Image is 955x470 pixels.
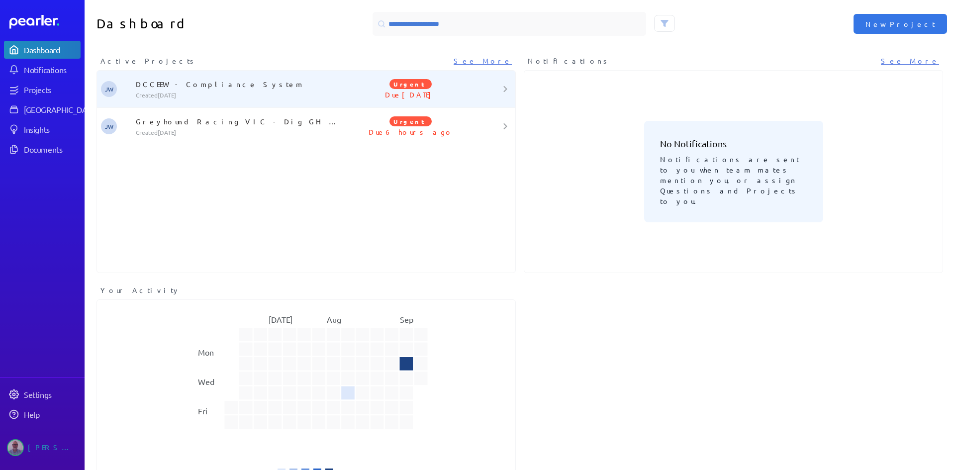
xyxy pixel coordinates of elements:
[100,56,197,66] span: Active Projects
[4,405,81,423] a: Help
[24,409,80,419] div: Help
[881,56,939,66] a: See More
[96,12,302,36] h1: Dashboard
[24,124,80,134] div: Insights
[4,81,81,98] a: Projects
[7,439,24,456] img: Jason Riches
[660,137,807,150] h3: No Notifications
[136,128,341,136] p: Created [DATE]
[4,61,81,79] a: Notifications
[24,85,80,94] div: Projects
[528,56,610,66] span: Notifications
[24,45,80,55] div: Dashboard
[389,116,432,126] span: Urgent
[341,90,480,99] p: Due [DATE]
[198,376,214,386] text: Wed
[865,19,935,29] span: New Project
[4,120,81,138] a: Insights
[327,314,341,324] text: Aug
[269,314,292,324] text: [DATE]
[4,435,81,460] a: Jason Riches's photo[PERSON_NAME]
[101,118,117,134] span: Jeremy Williams
[28,439,78,456] div: [PERSON_NAME]
[136,91,341,99] p: Created [DATE]
[24,389,80,399] div: Settings
[341,127,480,137] p: Due 6 hours ago
[9,15,81,29] a: Dashboard
[400,314,413,324] text: Sep
[24,104,98,114] div: [GEOGRAPHIC_DATA]
[198,406,207,416] text: Fri
[4,41,81,59] a: Dashboard
[854,14,947,34] button: New Project
[454,56,512,66] a: See More
[136,116,341,126] p: Greyhound Racing VIC - Dig GH Lifecyle Tracking
[660,150,807,206] p: Notifications are sent to you when team mates mention you, or assign Questions and Projects to you.
[389,79,432,89] span: Urgent
[4,140,81,158] a: Documents
[24,65,80,75] div: Notifications
[136,79,341,89] p: DCCEEW - Compliance System
[24,144,80,154] div: Documents
[101,81,117,97] span: Jeremy Williams
[100,285,181,295] span: Your Activity
[4,100,81,118] a: [GEOGRAPHIC_DATA]
[4,385,81,403] a: Settings
[198,347,214,357] text: Mon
